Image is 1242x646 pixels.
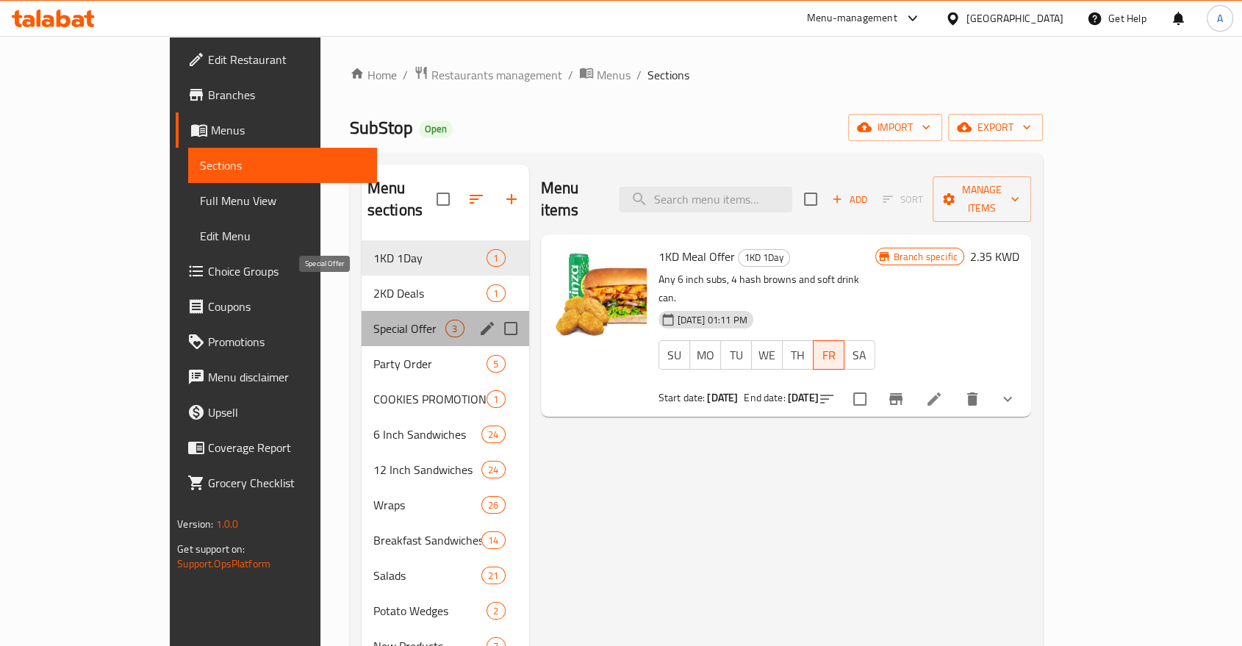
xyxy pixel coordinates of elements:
[208,51,365,68] span: Edit Restaurant
[795,184,826,215] span: Select section
[176,289,377,324] a: Coupons
[720,340,752,370] button: TU
[850,345,869,366] span: SA
[597,66,631,84] span: Menus
[727,345,746,366] span: TU
[788,388,819,407] b: [DATE]
[999,390,1016,408] svg: Show Choices
[482,534,504,548] span: 14
[216,514,239,534] span: 1.0.0
[487,390,505,408] div: items
[419,123,453,135] span: Open
[487,284,505,302] div: items
[373,602,487,620] span: Potato Wedges
[636,66,642,84] li: /
[482,498,504,512] span: 26
[431,66,562,84] span: Restaurants management
[665,345,684,366] span: SU
[373,426,481,443] div: 6 Inch Sandwiches
[553,246,647,340] img: 1KD Meal Offer
[960,118,1031,137] span: export
[176,359,377,395] a: Menu disclaimer
[481,567,505,584] div: items
[362,381,529,417] div: COOKIES PROMOTION1
[373,284,487,302] div: 2KD Deals
[970,246,1019,267] h6: 2.35 KWD
[200,157,365,174] span: Sections
[487,392,504,406] span: 1
[176,465,377,500] a: Grocery Checklist
[362,558,529,593] div: Salads21
[672,313,753,327] span: [DATE] 01:11 PM
[373,531,481,549] span: Breakfast Sandwiches
[362,593,529,628] div: Potato Wedges2
[188,218,377,254] a: Edit Menu
[481,461,505,478] div: items
[362,452,529,487] div: 12 Inch Sandwiches24
[541,177,601,221] h2: Menu items
[744,388,785,407] span: End date:
[738,249,790,267] div: 1KD 1Day
[188,183,377,218] a: Full Menu View
[208,368,365,386] span: Menu disclaimer
[1217,10,1223,26] span: A
[482,428,504,442] span: 24
[707,388,738,407] b: [DATE]
[476,317,498,340] button: edit
[208,262,365,280] span: Choice Groups
[176,324,377,359] a: Promotions
[373,461,481,478] div: 12 Inch Sandwiches
[758,345,777,366] span: WE
[176,430,377,465] a: Coverage Report
[445,320,464,337] div: items
[208,333,365,351] span: Promotions
[208,86,365,104] span: Branches
[373,320,446,337] span: Special Offer
[177,514,213,534] span: Version:
[579,65,631,85] a: Menus
[350,111,413,144] span: SubStop
[955,381,990,417] button: delete
[481,426,505,443] div: items
[373,567,481,584] span: Salads
[658,388,706,407] span: Start date:
[487,357,504,371] span: 5
[696,345,715,366] span: MO
[739,249,789,266] span: 1KD 1Day
[211,121,365,139] span: Menus
[789,345,808,366] span: TH
[751,340,783,370] button: WE
[373,355,487,373] span: Party Order
[200,227,365,245] span: Edit Menu
[176,395,377,430] a: Upsell
[619,187,792,212] input: search
[176,112,377,148] a: Menus
[658,340,690,370] button: SU
[446,322,463,336] span: 3
[848,114,942,141] button: import
[373,249,487,267] span: 1KD 1Day
[176,42,377,77] a: Edit Restaurant
[200,192,365,209] span: Full Menu View
[813,340,844,370] button: FR
[373,390,487,408] span: COOKIES PROMOTION
[873,188,933,211] span: Select section first
[494,182,529,217] button: Add section
[362,240,529,276] div: 1KD 1Day1
[860,118,930,137] span: import
[487,287,504,301] span: 1
[966,10,1063,26] div: [GEOGRAPHIC_DATA]
[482,569,504,583] span: 21
[428,184,459,215] span: Select all sections
[208,298,365,315] span: Coupons
[481,531,505,549] div: items
[658,270,875,307] p: Any 6 inch subs, 4 hash browns and soft drink can.
[844,340,875,370] button: SA
[362,311,529,346] div: Special Offer3edit
[208,474,365,492] span: Grocery Checklist
[830,191,869,208] span: Add
[925,390,943,408] a: Edit menu item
